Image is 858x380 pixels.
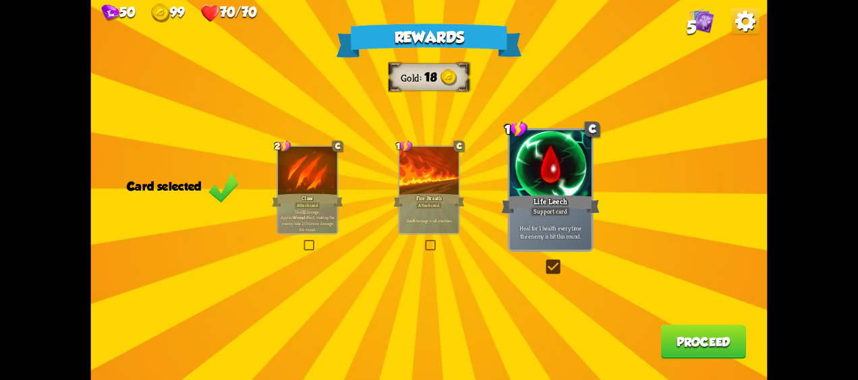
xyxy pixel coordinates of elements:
[151,3,185,22] div: Gold
[454,141,465,152] div: C
[501,193,600,215] div: Life Leech
[208,172,239,203] img: Green_Check_Mark_Icon.png
[732,8,760,36] img: OptionsButton.png
[660,325,746,359] button: Proceed
[337,24,522,57] div: Rewards
[295,202,320,210] div: Attack card
[201,3,257,22] div: Health
[416,202,442,210] div: Attack card
[689,8,714,34] img: Cards_Icon.png
[531,207,571,217] div: Support card
[505,121,527,137] div: 1
[272,193,343,208] div: Claw
[127,179,239,193] div: Card selected
[332,141,343,152] div: C
[687,17,696,38] span: 5
[293,214,306,220] b: Wound
[440,69,457,86] img: gold.png
[393,193,464,208] div: Fire Breath
[413,218,415,224] b: 6
[401,218,457,224] p: Deal damage to all enemies.
[101,4,135,22] div: Gems
[101,5,119,22] img: gem.png
[396,140,412,152] div: 1
[689,8,714,36] div: View all the cards in your deck
[424,71,437,84] span: 18
[279,209,335,232] p: Deal damage. Applies effect, making the enemy take 20% more damage this round.
[512,224,590,240] p: Heal for 1 health every time the enemy is hit this round.
[151,3,170,22] img: gold.png
[201,3,220,22] img: health.png
[275,140,291,152] div: 2
[401,71,424,84] div: Gold
[302,209,306,215] b: 12
[585,121,600,137] div: C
